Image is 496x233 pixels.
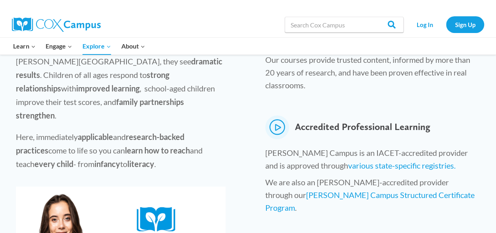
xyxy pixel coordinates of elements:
a: Log In [408,16,442,33]
strong: improved learning [76,83,140,93]
input: Search Cox Campus [285,17,404,33]
p: [PERSON_NAME] Campus is an IACET-accredited provider and is approved through [265,146,475,176]
p: Our courses provide trusted content, informed by more than 20 years of research, and have been pr... [265,53,475,95]
a: [PERSON_NAME] Campus Structured Certificate Program [265,190,475,212]
nav: Primary Navigation [8,38,150,54]
strong: literacy [127,159,154,169]
span: Here, immediately and come to life so you can and teach - from to . [16,132,203,169]
nav: Secondary Navigation [408,16,484,33]
button: Child menu of Learn [8,38,41,54]
strong: infancy [94,159,120,169]
strong: learn how to reach [125,146,190,155]
a: various state-specific registries. [348,161,456,170]
img: Cox Campus [12,17,101,32]
strong: applicable [78,132,113,142]
button: Child menu of Explore [77,38,116,54]
span: Accredited Professional Learning [295,115,430,139]
a: Sign Up [446,16,484,33]
button: Child menu of About [116,38,150,54]
p: We are also an [PERSON_NAME]-accredited provider through our . [265,176,475,218]
button: Child menu of Engage [41,38,78,54]
strong: every child [34,159,73,169]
